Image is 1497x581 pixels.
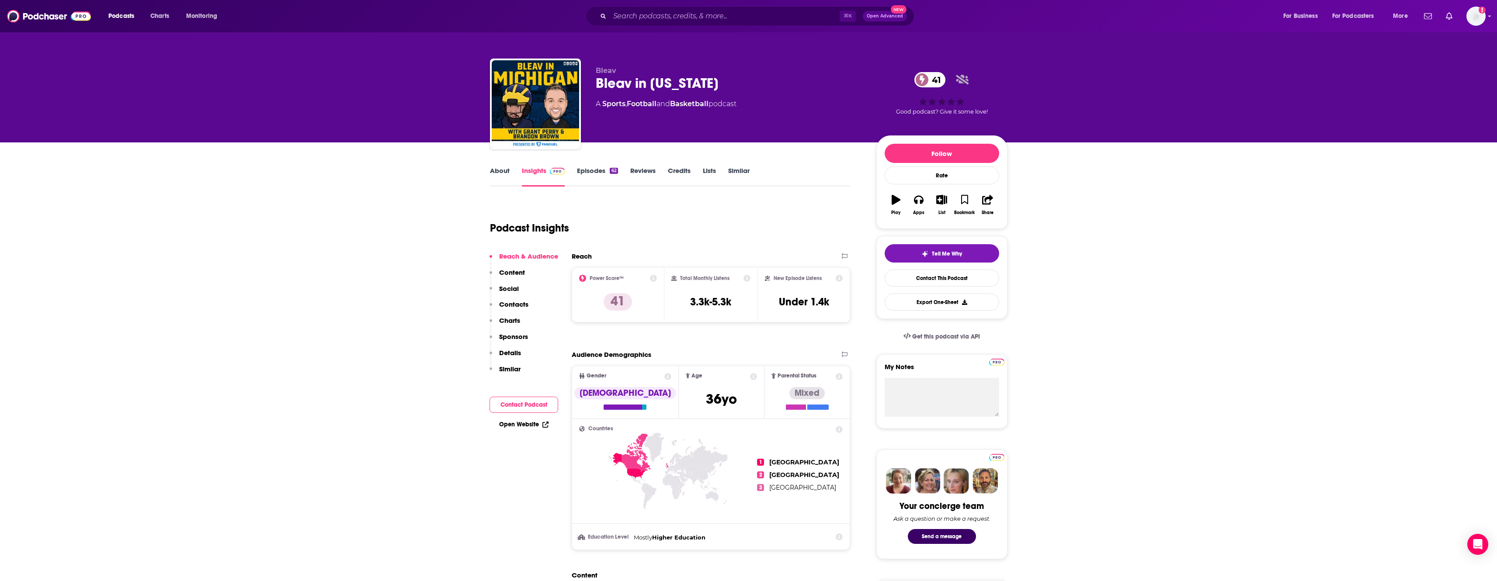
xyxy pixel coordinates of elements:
img: Podchaser - Follow, Share and Rate Podcasts [7,8,91,24]
button: List [930,189,953,221]
button: open menu [1387,9,1419,23]
span: , [625,100,627,108]
span: 41 [923,72,945,87]
a: Credits [668,166,691,187]
button: Bookmark [953,189,976,221]
button: Details [490,349,521,365]
div: 62 [610,168,618,174]
a: Basketball [670,100,709,108]
a: Pro website [989,453,1004,461]
span: 2 [757,471,764,478]
span: New [891,5,907,14]
span: Charts [150,10,169,22]
img: Barbara Profile [915,468,940,494]
svg: Add a profile image [1479,7,1486,14]
span: 36 yo [706,391,737,408]
span: Countries [588,426,613,432]
h2: Audience Demographics [572,350,651,359]
p: Content [499,268,525,277]
img: Podchaser Pro [989,454,1004,461]
span: Monitoring [186,10,217,22]
span: Get this podcast via API [912,333,980,340]
button: tell me why sparkleTell Me Why [885,244,999,263]
p: Reach & Audience [499,252,558,260]
div: Share [982,210,993,215]
span: For Business [1283,10,1318,22]
p: Details [499,349,521,357]
a: Episodes62 [577,166,618,187]
span: 1 [757,459,764,466]
div: [DEMOGRAPHIC_DATA] [574,387,676,399]
h2: New Episode Listens [774,275,822,281]
button: Contact Podcast [490,397,558,413]
span: Age [691,373,702,379]
span: Podcasts [108,10,134,22]
div: Your concierge team [900,501,984,512]
a: Pro website [989,357,1004,366]
p: Contacts [499,300,528,308]
span: More [1393,10,1408,22]
div: Play [891,210,900,215]
button: Content [490,268,525,284]
button: Show profile menu [1466,7,1486,26]
p: Sponsors [499,332,528,341]
button: open menu [1327,9,1387,23]
button: Open AdvancedNew [863,11,907,21]
div: Ask a question or make a request. [893,515,990,522]
h1: Podcast Insights [490,221,569,235]
a: Show notifications dropdown [1442,9,1456,24]
span: Higher Education [652,534,705,541]
div: Rate [885,166,999,184]
span: and [656,100,670,108]
div: Open Intercom Messenger [1467,534,1488,555]
h2: Total Monthly Listens [680,275,729,281]
a: Get this podcast via API [896,326,987,347]
span: Gender [587,373,606,379]
button: Send a message [908,529,976,544]
span: ⌘ K [840,10,856,22]
span: 3 [757,484,764,491]
img: Sydney Profile [886,468,911,494]
button: open menu [102,9,146,23]
span: Good podcast? Give it some love! [896,108,988,115]
div: Search podcasts, credits, & more... [594,6,923,26]
div: Bookmark [954,210,975,215]
div: Mixed [789,387,825,399]
button: Similar [490,365,521,381]
button: Apps [907,189,930,221]
button: Export One-Sheet [885,294,999,311]
a: Charts [145,9,174,23]
h3: Under 1.4k [779,295,829,308]
button: Social [490,284,519,301]
a: About [490,166,510,187]
button: Charts [490,316,520,332]
h2: Reach [572,252,592,260]
a: Open Website [499,421,549,428]
input: Search podcasts, credits, & more... [610,9,840,23]
h3: 3.3k-5.3k [690,295,731,308]
img: User Profile [1466,7,1486,26]
div: List [938,210,945,215]
h2: Content [572,571,844,579]
img: Jules Profile [944,468,969,494]
button: open menu [180,9,229,23]
span: Logged in as aekline-art19 [1466,7,1486,26]
div: 41Good podcast? Give it some love! [876,66,1007,121]
img: Podchaser Pro [550,168,565,175]
img: tell me why sparkle [921,250,928,257]
p: Social [499,284,519,293]
button: Follow [885,144,999,163]
img: Bleav in Michigan [492,60,579,148]
img: Jon Profile [973,468,998,494]
div: A podcast [596,99,736,109]
p: Charts [499,316,520,325]
span: Parental Status [778,373,816,379]
span: Bleav [596,66,616,75]
img: Podchaser Pro [989,359,1004,366]
label: My Notes [885,363,999,378]
h3: Education Level [579,534,630,540]
a: Contact This Podcast [885,270,999,287]
button: Share [976,189,999,221]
